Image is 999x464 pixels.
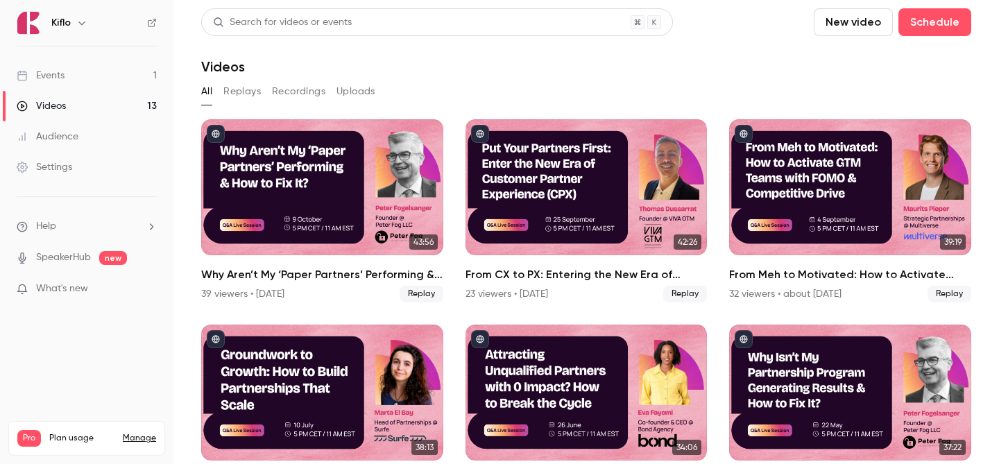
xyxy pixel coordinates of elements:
[940,234,966,250] span: 39:19
[51,16,71,30] h6: Kiflo
[336,80,375,103] button: Uploads
[814,8,893,36] button: New video
[729,287,842,301] div: 32 viewers • about [DATE]
[674,234,701,250] span: 42:26
[123,433,156,444] a: Manage
[735,125,753,143] button: published
[207,330,225,348] button: published
[735,330,753,348] button: published
[928,286,971,302] span: Replay
[400,286,443,302] span: Replay
[411,440,438,455] span: 38:13
[17,99,66,113] div: Videos
[99,251,127,265] span: new
[729,266,971,283] h2: From Meh to Motivated: How to Activate GTM Teams with FOMO & Competitive Drive
[466,266,708,283] h2: From CX to PX: Entering the New Era of Partner Experience
[409,234,438,250] span: 43:56
[471,330,489,348] button: published
[729,119,971,302] li: From Meh to Motivated: How to Activate GTM Teams with FOMO & Competitive Drive
[898,8,971,36] button: Schedule
[36,282,88,296] span: What's new
[663,286,707,302] span: Replay
[466,119,708,302] li: From CX to PX: Entering the New Era of Partner Experience
[17,430,41,447] span: Pro
[672,440,701,455] span: 34:06
[201,119,443,302] li: Why Aren’t My ‘Paper Partners’ Performing & How to Fix It?
[201,8,971,456] section: Videos
[36,219,56,234] span: Help
[201,58,245,75] h1: Videos
[17,12,40,34] img: Kiflo
[272,80,325,103] button: Recordings
[17,69,65,83] div: Events
[939,440,966,455] span: 37:22
[471,125,489,143] button: published
[201,119,443,302] a: 43:56Why Aren’t My ‘Paper Partners’ Performing & How to Fix It?39 viewers • [DATE]Replay
[466,287,548,301] div: 23 viewers • [DATE]
[213,15,352,30] div: Search for videos or events
[223,80,261,103] button: Replays
[201,80,212,103] button: All
[207,125,225,143] button: published
[17,130,78,144] div: Audience
[49,433,114,444] span: Plan usage
[729,119,971,302] a: 39:19From Meh to Motivated: How to Activate GTM Teams with FOMO & Competitive Drive32 viewers • a...
[140,283,157,295] iframe: Noticeable Trigger
[201,266,443,283] h2: Why Aren’t My ‘Paper Partners’ Performing & How to Fix It?
[36,250,91,265] a: SpeakerHub
[466,119,708,302] a: 42:26From CX to PX: Entering the New Era of Partner Experience23 viewers • [DATE]Replay
[17,160,72,174] div: Settings
[17,219,157,234] li: help-dropdown-opener
[201,287,284,301] div: 39 viewers • [DATE]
